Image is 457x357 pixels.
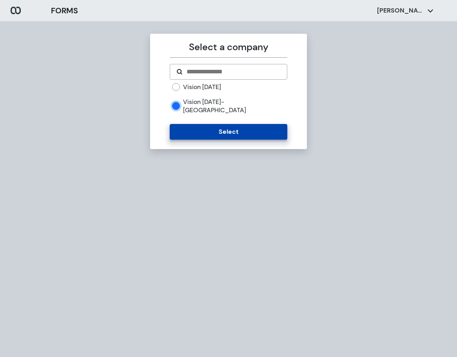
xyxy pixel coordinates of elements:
[186,67,280,76] input: Search
[183,83,221,91] label: Vision [DATE]
[170,124,287,140] button: Select
[183,98,287,115] label: Vision [DATE]- [GEOGRAPHIC_DATA]
[51,5,78,16] h3: FORMS
[377,6,424,15] p: [PERSON_NAME]
[170,40,287,54] p: Select a company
